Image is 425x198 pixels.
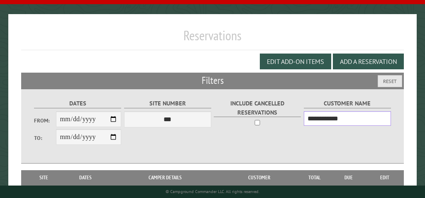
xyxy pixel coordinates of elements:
label: From: [34,117,56,125]
h2: Filters [21,73,404,88]
label: Customer Name [304,99,391,108]
label: To: [34,134,56,142]
th: Site [25,170,62,185]
th: Customer [221,170,298,185]
button: Edit Add-on Items [260,54,331,69]
th: Camper Details [110,170,221,185]
button: Reset [378,75,402,87]
label: Include Cancelled Reservations [214,99,301,117]
th: Dates [62,170,110,185]
th: Due [331,170,366,185]
label: Dates [34,99,121,108]
th: Total [298,170,331,185]
small: © Campground Commander LLC. All rights reserved. [166,189,259,194]
th: Edit [366,170,404,185]
button: Add a Reservation [333,54,404,69]
h1: Reservations [21,27,404,50]
label: Site Number [124,99,211,108]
